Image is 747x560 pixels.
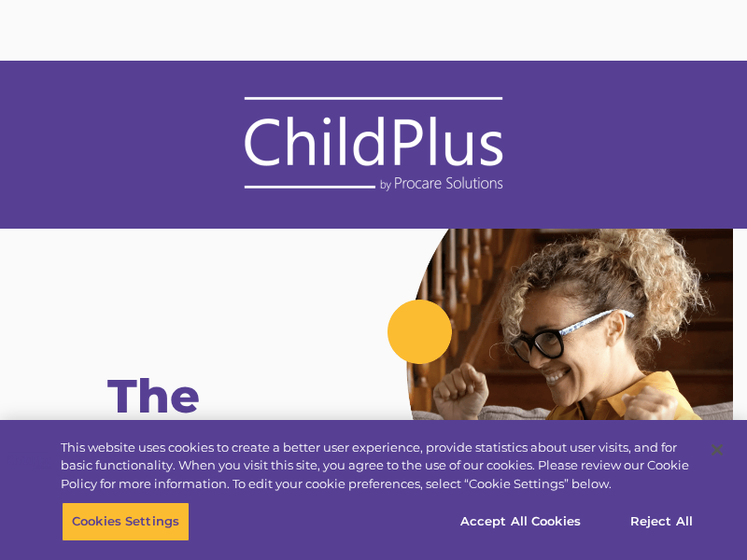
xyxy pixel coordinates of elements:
button: Close [697,429,738,470]
img: ChildPlus_Logo-ByPC-White [233,93,514,196]
button: Cookies Settings [62,502,190,541]
button: Accept All Cookies [450,502,591,541]
button: Reject All [603,502,720,541]
div: This website uses cookies to create a better user experience, provide statistics about user visit... [61,439,695,494]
